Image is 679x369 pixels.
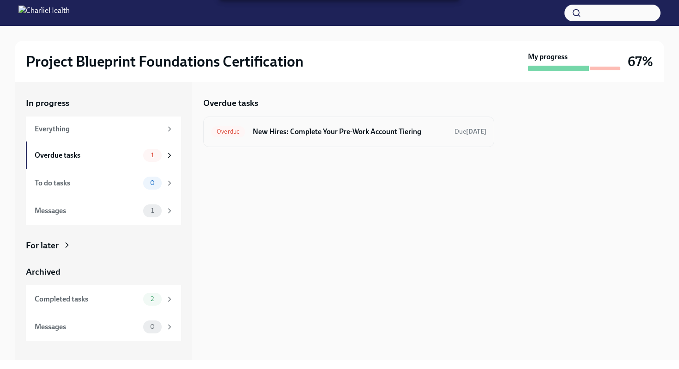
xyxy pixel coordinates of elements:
[145,323,160,330] span: 0
[211,124,486,139] a: OverdueNew Hires: Complete Your Pre-Work Account TieringDue[DATE]
[35,178,139,188] div: To do tasks
[26,141,181,169] a: Overdue tasks1
[145,152,159,159] span: 1
[211,128,245,135] span: Overdue
[145,179,160,186] span: 0
[35,322,139,332] div: Messages
[26,285,181,313] a: Completed tasks2
[253,127,447,137] h6: New Hires: Complete Your Pre-Work Account Tiering
[628,53,653,70] h3: 67%
[455,127,486,136] span: September 15th, 2025 11:00
[35,294,139,304] div: Completed tasks
[35,206,139,216] div: Messages
[26,169,181,197] a: To do tasks0
[145,295,159,302] span: 2
[26,117,181,141] a: Everything
[26,97,181,109] a: In progress
[35,150,139,160] div: Overdue tasks
[466,128,486,135] strong: [DATE]
[26,266,181,278] a: Archived
[528,52,568,62] strong: My progress
[26,313,181,341] a: Messages0
[203,97,258,109] h5: Overdue tasks
[26,52,303,71] h2: Project Blueprint Foundations Certification
[26,240,181,252] a: For later
[145,207,159,214] span: 1
[18,6,70,20] img: CharlieHealth
[26,240,59,252] div: For later
[455,128,486,135] span: Due
[35,124,162,134] div: Everything
[26,197,181,225] a: Messages1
